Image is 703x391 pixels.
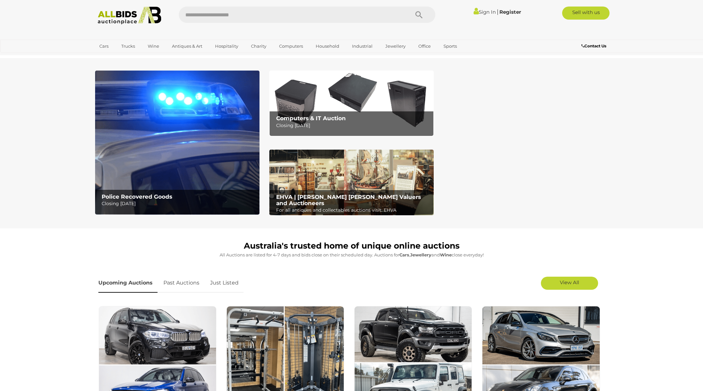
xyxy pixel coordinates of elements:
a: Trucks [117,41,139,52]
a: Sell with us [562,7,610,20]
a: Computers & IT Auction Computers & IT Auction Closing [DATE] [269,71,434,136]
a: Upcoming Auctions [98,273,158,293]
p: For all antiques and collectables auctions visit: EHVA [276,206,430,214]
b: EHVA | [PERSON_NAME] [PERSON_NAME] Valuers and Auctioneers [276,194,421,206]
a: Industrial [348,41,377,52]
img: EHVA | Evans Hastings Valuers and Auctioneers [269,150,434,216]
span: | [497,8,498,15]
a: Computers [275,41,307,52]
h1: Australia's trusted home of unique online auctions [98,241,605,251]
strong: Jewellery [410,252,431,257]
a: [GEOGRAPHIC_DATA] [95,52,150,62]
img: Police Recovered Goods [95,71,259,215]
strong: Wine [440,252,452,257]
button: Search [403,7,435,23]
a: View All [541,277,598,290]
a: Office [414,41,435,52]
a: Sign In [474,9,496,15]
img: Computers & IT Auction [269,71,434,136]
p: Closing [DATE] [102,200,256,208]
img: Allbids.com.au [94,7,165,24]
strong: Cars [399,252,409,257]
a: Sports [439,41,461,52]
a: Contact Us [581,42,608,50]
p: Closing [DATE] [276,122,430,130]
p: All Auctions are listed for 4-7 days and bids close on their scheduled day. Auctions for , and cl... [98,251,605,259]
a: Wine [143,41,163,52]
span: View All [560,279,579,285]
a: Household [311,41,343,52]
b: Computers & IT Auction [276,115,346,122]
a: Police Recovered Goods Police Recovered Goods Closing [DATE] [95,71,259,215]
a: Charity [247,41,271,52]
a: Jewellery [381,41,410,52]
a: Register [499,9,521,15]
a: Past Auctions [159,273,204,293]
a: EHVA | Evans Hastings Valuers and Auctioneers EHVA | [PERSON_NAME] [PERSON_NAME] Valuers and Auct... [269,150,434,216]
a: Cars [95,41,113,52]
a: Hospitality [211,41,243,52]
b: Police Recovered Goods [102,193,172,200]
a: Antiques & Art [168,41,207,52]
a: Just Listed [205,273,243,293]
b: Contact Us [581,43,606,48]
